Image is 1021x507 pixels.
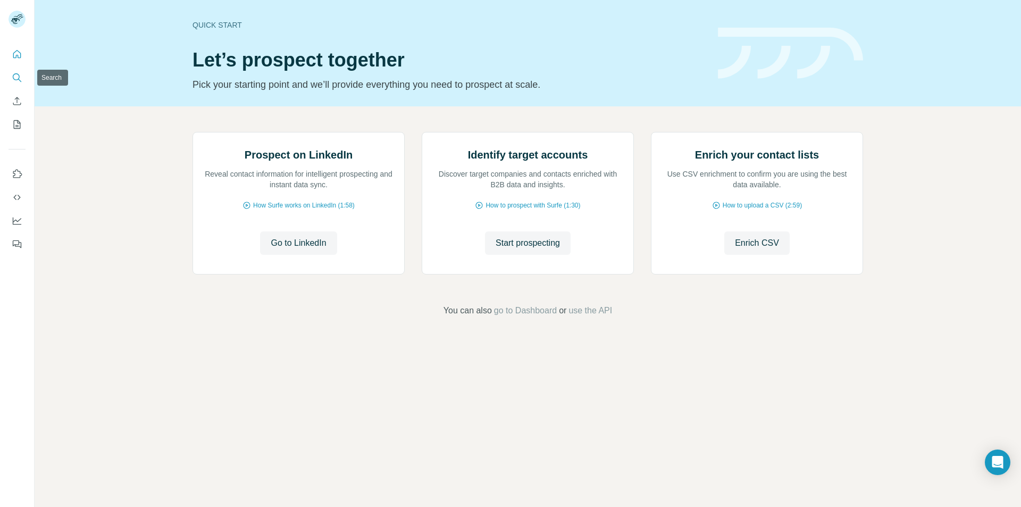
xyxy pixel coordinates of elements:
button: Start prospecting [485,231,571,255]
span: How to upload a CSV (2:59) [723,201,802,210]
span: or [559,304,566,317]
button: My lists [9,115,26,134]
button: Enrich CSV [724,231,790,255]
button: Use Surfe on LinkedIn [9,164,26,184]
div: Open Intercom Messenger [985,450,1010,475]
p: Reveal contact information for intelligent prospecting and instant data sync. [204,169,394,190]
h2: Identify target accounts [468,147,588,162]
p: Use CSV enrichment to confirm you are using the best data available. [662,169,852,190]
span: Enrich CSV [735,237,779,250]
button: Quick start [9,45,26,64]
p: Pick your starting point and we’ll provide everything you need to prospect at scale. [193,77,705,92]
div: Quick start [193,20,705,30]
button: Go to LinkedIn [260,231,337,255]
h2: Enrich your contact lists [695,147,819,162]
button: use the API [568,304,612,317]
h1: Let’s prospect together [193,49,705,71]
span: You can also [443,304,492,317]
button: go to Dashboard [494,304,557,317]
h2: Prospect on LinkedIn [245,147,353,162]
button: Dashboard [9,211,26,230]
button: Use Surfe API [9,188,26,207]
img: banner [718,28,863,79]
p: Discover target companies and contacts enriched with B2B data and insights. [433,169,623,190]
button: Search [9,68,26,87]
span: Start prospecting [496,237,560,250]
span: Go to LinkedIn [271,237,326,250]
button: Feedback [9,235,26,254]
button: Enrich CSV [9,92,26,111]
span: How Surfe works on LinkedIn (1:58) [253,201,355,210]
span: How to prospect with Surfe (1:30) [486,201,580,210]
